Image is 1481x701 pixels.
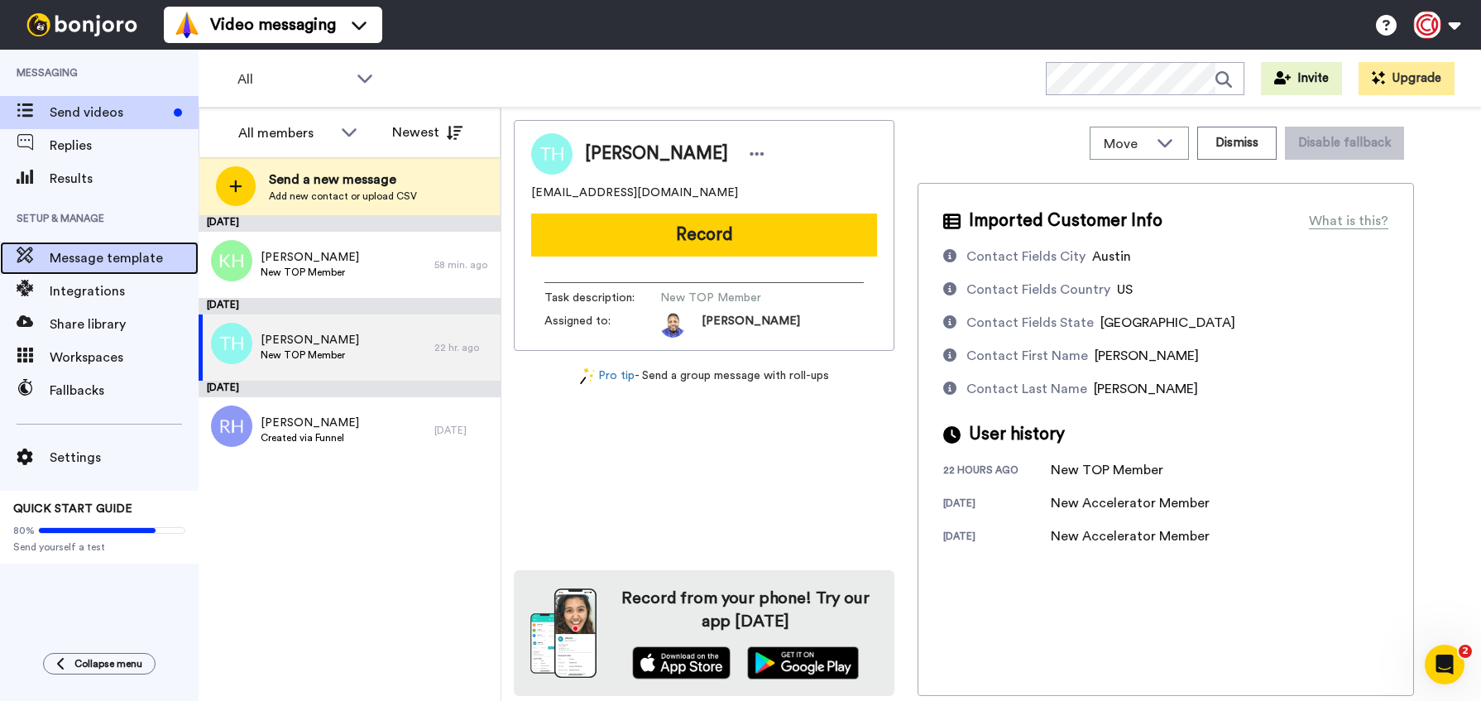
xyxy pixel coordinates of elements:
[580,367,595,385] img: magic-wand.svg
[261,431,359,444] span: Created via Funnel
[199,215,501,232] div: [DATE]
[585,142,728,166] span: [PERSON_NAME]
[531,214,877,257] button: Record
[50,348,199,367] span: Workspaces
[211,406,252,447] img: rh.png
[174,12,200,38] img: vm-color.svg
[50,103,167,122] span: Send videos
[969,422,1065,447] span: User history
[632,646,731,679] img: appstore
[43,653,156,675] button: Collapse menu
[613,587,878,633] h4: Record from your phone! Try our app [DATE]
[50,448,199,468] span: Settings
[1261,62,1342,95] button: Invite
[966,346,1088,366] div: Contact First Name
[966,379,1087,399] div: Contact Last Name
[211,323,252,364] img: th.png
[943,463,1051,480] div: 22 hours ago
[237,70,348,89] span: All
[544,290,660,306] span: Task description :
[434,258,492,271] div: 58 min. ago
[13,503,132,515] span: QUICK START GUIDE
[943,497,1051,513] div: [DATE]
[238,123,333,143] div: All members
[1359,62,1455,95] button: Upgrade
[261,348,359,362] span: New TOP Member
[20,13,144,36] img: bj-logo-header-white.svg
[1051,493,1210,513] div: New Accelerator Member
[211,240,252,281] img: kh.png
[1425,645,1464,684] iframe: Intercom live chat
[434,341,492,354] div: 22 hr. ago
[1051,460,1163,480] div: New TOP Member
[969,209,1162,233] span: Imported Customer Info
[13,540,185,554] span: Send yourself a test
[261,332,359,348] span: [PERSON_NAME]
[380,116,475,149] button: Newest
[943,530,1051,546] div: [DATE]
[261,266,359,279] span: New TOP Member
[580,367,635,385] a: Pro tip
[544,313,660,338] span: Assigned to:
[1285,127,1404,160] button: Disable fallback
[199,381,501,397] div: [DATE]
[1092,250,1131,263] span: Austin
[261,415,359,431] span: [PERSON_NAME]
[1095,349,1199,363] span: [PERSON_NAME]
[261,249,359,266] span: [PERSON_NAME]
[531,133,573,175] img: Image of Teresa Hawley
[74,657,142,670] span: Collapse menu
[1051,526,1210,546] div: New Accelerator Member
[702,313,800,338] span: [PERSON_NAME]
[50,281,199,301] span: Integrations
[50,381,199,401] span: Fallbacks
[210,13,336,36] span: Video messaging
[1104,134,1148,154] span: Move
[530,588,597,678] img: download
[13,524,35,537] span: 80%
[660,313,685,338] img: ACg8ocJhxcHYul2vE4-v43EfBJladGzvRcruOYpaVGW-HfzpNQYm6lk=s96-c
[1197,127,1277,160] button: Dismiss
[269,170,417,190] span: Send a new message
[50,136,199,156] span: Replies
[199,298,501,314] div: [DATE]
[531,185,738,201] span: [EMAIL_ADDRESS][DOMAIN_NAME]
[1309,211,1388,231] div: What is this?
[50,248,199,268] span: Message template
[966,247,1086,266] div: Contact Fields City
[514,367,894,385] div: - Send a group message with roll-ups
[1117,283,1133,296] span: US
[1459,645,1472,658] span: 2
[1094,382,1198,396] span: [PERSON_NAME]
[434,424,492,437] div: [DATE]
[50,314,199,334] span: Share library
[747,646,859,679] img: playstore
[50,169,199,189] span: Results
[966,280,1110,300] div: Contact Fields Country
[269,190,417,203] span: Add new contact or upload CSV
[1100,316,1235,329] span: [GEOGRAPHIC_DATA]
[966,313,1094,333] div: Contact Fields State
[660,290,817,306] span: New TOP Member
